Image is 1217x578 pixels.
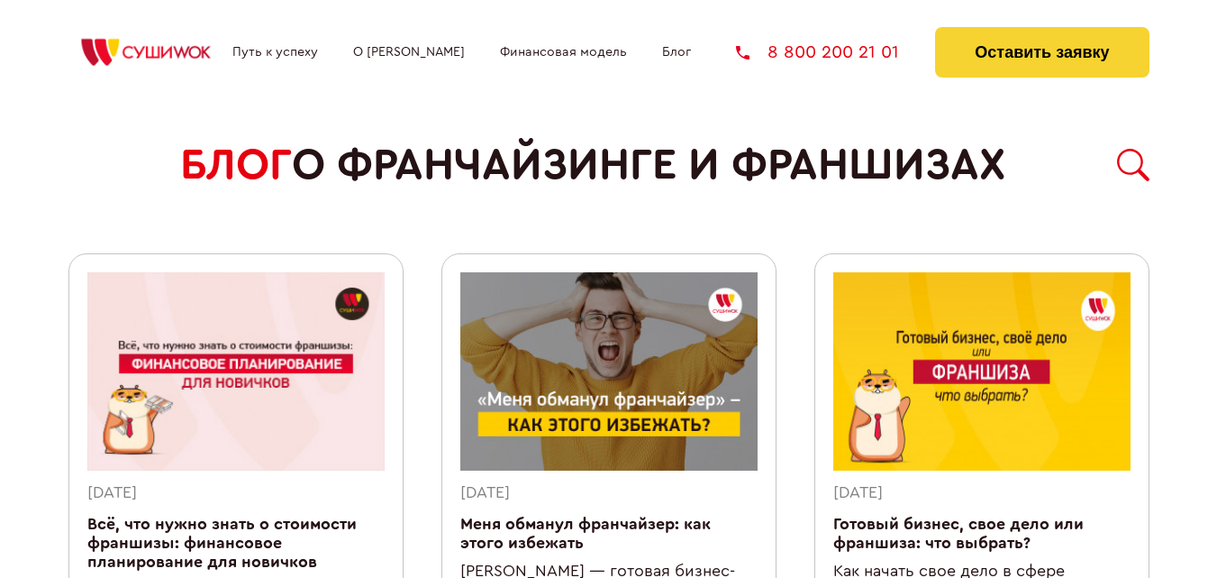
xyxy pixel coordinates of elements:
[500,45,627,60] a: Финансовая модель
[87,484,385,503] div: [DATE]
[353,45,465,60] a: О [PERSON_NAME]
[833,484,1131,503] div: [DATE]
[180,141,292,190] span: БЛОГ
[460,484,758,503] div: [DATE]
[662,45,691,60] a: Блог
[767,43,899,61] span: 8 800 200 21 01
[232,45,318,60] a: Путь к успеху
[935,27,1149,78] button: Оставить заявку
[87,517,357,569] a: Всё, что нужно знать о стоимости франшизы: финансовое планирование для новичков
[736,43,899,61] a: 8 800 200 21 01
[833,517,1084,551] a: Готовый бизнес, свое дело или франшиза: что выбрать?
[460,517,711,551] a: Меня обманул франчайзер: как этого избежать
[292,141,1005,190] span: о франчайзинге и франшизах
